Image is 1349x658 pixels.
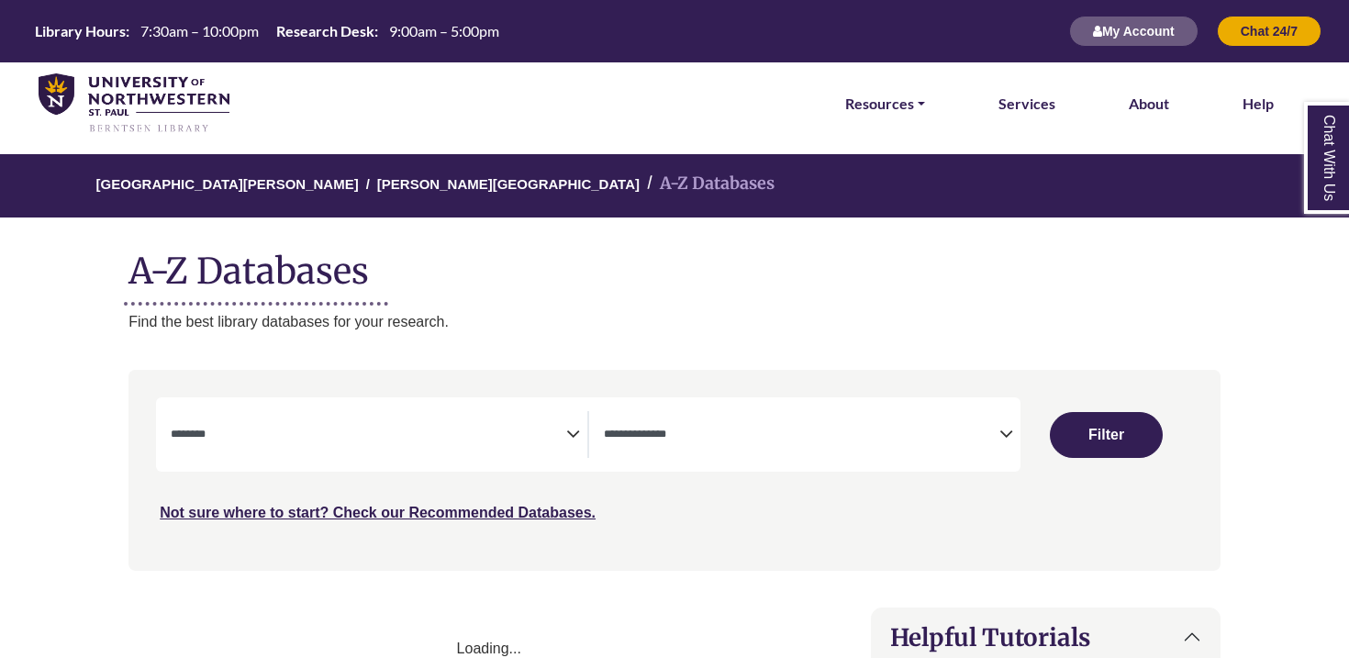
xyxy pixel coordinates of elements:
a: Services [998,92,1055,116]
textarea: Filter [604,429,999,443]
a: Resources [845,92,925,116]
span: 7:30am – 10:00pm [140,22,259,39]
li: A-Z Databases [640,171,775,197]
span: 9:00am – 5:00pm [389,22,499,39]
textarea: Filter [171,429,566,443]
nav: breadcrumb [128,154,1221,217]
a: Hours Today [28,21,507,42]
button: My Account [1069,16,1198,47]
nav: Search filters [128,370,1221,570]
th: Research Desk: [269,21,379,40]
table: Hours Today [28,21,507,39]
a: Not sure where to start? Check our Recommended Databases. [160,505,596,520]
a: [PERSON_NAME][GEOGRAPHIC_DATA] [377,173,640,192]
a: My Account [1069,23,1198,39]
a: Chat 24/7 [1217,23,1321,39]
button: Submit for Search Results [1050,412,1163,458]
h1: A-Z Databases [128,236,1221,292]
a: About [1129,92,1169,116]
th: Library Hours: [28,21,130,40]
a: Help [1243,92,1274,116]
button: Chat 24/7 [1217,16,1321,47]
img: library_home [39,73,229,134]
a: [GEOGRAPHIC_DATA][PERSON_NAME] [96,173,359,192]
p: Find the best library databases for your research. [128,310,1221,334]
